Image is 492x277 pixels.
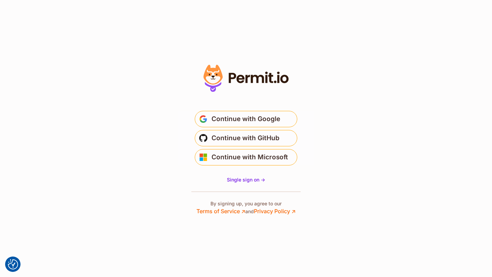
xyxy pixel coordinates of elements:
[195,149,297,165] button: Continue with Microsoft
[254,208,296,215] a: Privacy Policy ↗
[8,259,18,269] button: Consent Preferences
[196,208,245,215] a: Terms of Service ↗
[195,130,297,146] button: Continue with GitHub
[211,133,279,144] span: Continue with GitHub
[196,200,296,215] p: By signing up, you agree to our and
[195,111,297,127] button: Continue with Google
[211,152,288,163] span: Continue with Microsoft
[227,176,265,183] a: Single sign on ->
[8,259,18,269] img: Revisit consent button
[211,114,280,125] span: Continue with Google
